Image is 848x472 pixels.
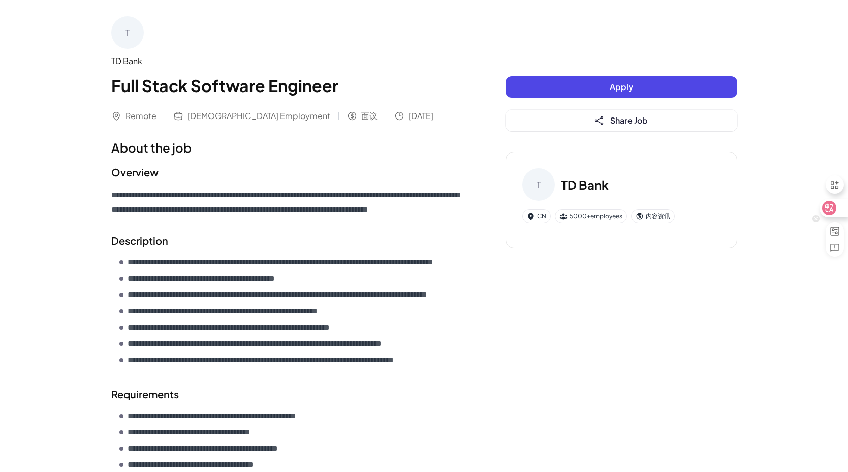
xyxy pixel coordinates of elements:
div: TD Bank [111,55,465,67]
div: T [522,168,555,201]
span: [DATE] [409,110,433,122]
button: Apply [506,76,737,98]
span: Remote [125,110,156,122]
span: [DEMOGRAPHIC_DATA] Employment [187,110,330,122]
button: Share Job [506,110,737,131]
div: 5000+ employees [555,209,627,223]
h1: About the job [111,138,465,157]
h2: Requirements [111,387,465,402]
div: CN [522,209,551,223]
span: Apply [610,81,633,92]
span: 面议 [361,110,378,122]
h2: Overview [111,165,465,180]
h1: Full Stack Software Engineer [111,73,465,98]
div: 内容资讯 [631,209,675,223]
h2: Description [111,233,465,248]
span: Share Job [610,115,648,126]
div: T [111,16,144,49]
h3: TD Bank [561,175,609,194]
